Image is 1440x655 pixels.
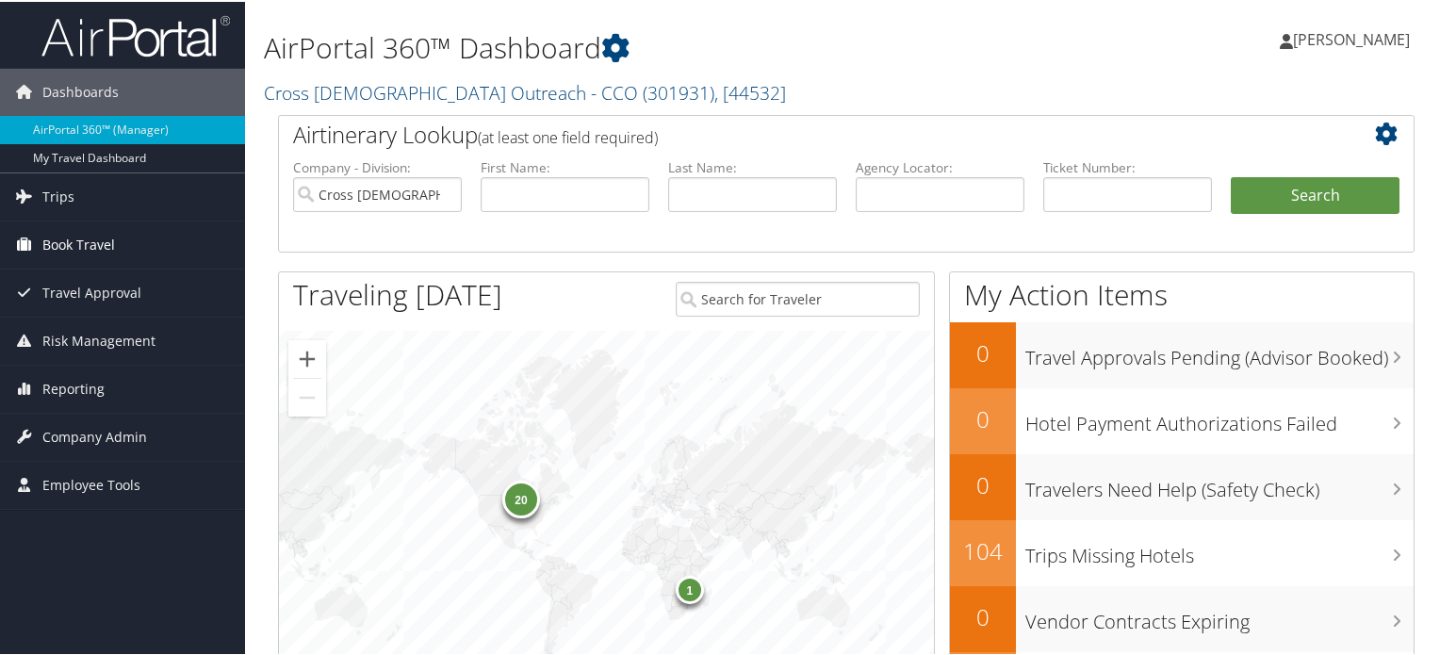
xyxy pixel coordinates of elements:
h2: 0 [950,401,1016,434]
label: Ticket Number: [1043,156,1212,175]
h3: Trips Missing Hotels [1025,532,1414,567]
h1: My Action Items [950,273,1414,313]
span: ( 301931 ) [643,78,714,104]
button: Zoom in [288,338,326,376]
a: Cross [DEMOGRAPHIC_DATA] Outreach - CCO [264,78,786,104]
h3: Vendor Contracts Expiring [1025,598,1414,633]
input: Search for Traveler [676,280,921,315]
h1: AirPortal 360™ Dashboard [264,26,1040,66]
button: Search [1231,175,1399,213]
span: Travel Approval [42,268,141,315]
h2: 0 [950,336,1016,368]
h2: 0 [950,467,1016,499]
a: 0Travel Approvals Pending (Advisor Booked) [950,320,1414,386]
span: Book Travel [42,220,115,267]
span: Trips [42,172,74,219]
label: First Name: [481,156,649,175]
span: Reporting [42,364,105,411]
button: Zoom out [288,377,326,415]
a: [PERSON_NAME] [1280,9,1429,66]
img: airportal-logo.png [41,12,230,57]
a: 0Vendor Contracts Expiring [950,584,1414,650]
h3: Travelers Need Help (Safety Check) [1025,466,1414,501]
h3: Hotel Payment Authorizations Failed [1025,400,1414,435]
a: 0Travelers Need Help (Safety Check) [950,452,1414,518]
h3: Travel Approvals Pending (Advisor Booked) [1025,334,1414,369]
a: 104Trips Missing Hotels [950,518,1414,584]
h1: Traveling [DATE] [293,273,502,313]
a: 0Hotel Payment Authorizations Failed [950,386,1414,452]
span: [PERSON_NAME] [1293,27,1410,48]
label: Company - Division: [293,156,462,175]
span: Employee Tools [42,460,140,507]
span: (at least one field required) [478,125,658,146]
div: 20 [502,479,540,516]
h2: 104 [950,533,1016,565]
label: Agency Locator: [856,156,1024,175]
span: Company Admin [42,412,147,459]
h2: 0 [950,599,1016,631]
h2: Airtinerary Lookup [293,117,1305,149]
span: Risk Management [42,316,155,363]
label: Last Name: [668,156,837,175]
span: Dashboards [42,67,119,114]
div: 1 [676,574,704,602]
span: , [ 44532 ] [714,78,786,104]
